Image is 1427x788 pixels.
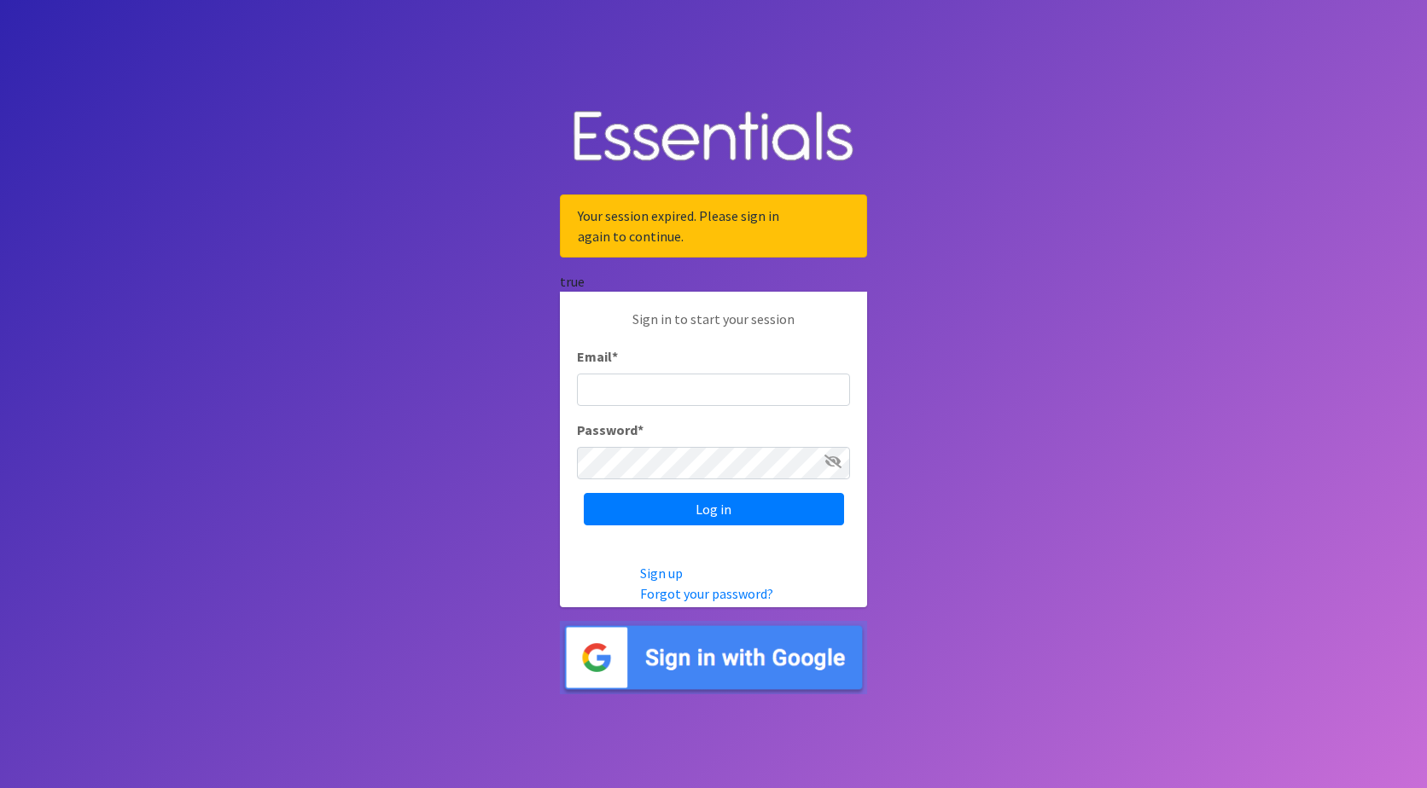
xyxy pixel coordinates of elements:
img: Sign in with Google [560,621,867,695]
label: Password [577,420,644,440]
abbr: required [612,348,618,365]
p: Sign in to start your session [577,309,850,346]
input: Log in [584,493,844,525]
img: Human Essentials [560,94,867,182]
abbr: required [638,421,644,438]
label: Email [577,346,618,367]
a: Forgot your password? [640,585,773,602]
div: true [560,271,867,292]
a: Sign up [640,565,683,582]
div: Your session expired. Please sign in again to continue. [560,194,867,258]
